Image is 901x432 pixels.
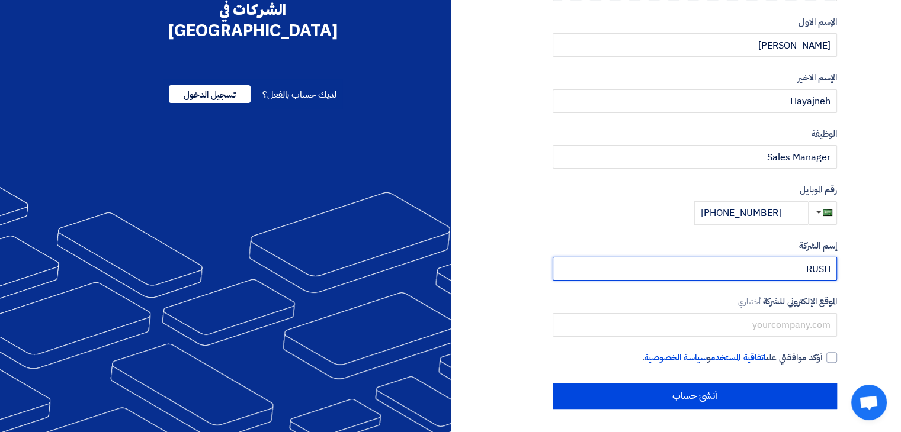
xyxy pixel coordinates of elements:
span: أختياري [738,296,761,307]
input: أدخل الإسم الاول ... [553,33,837,57]
input: أدخل إسم الشركة ... [553,257,837,281]
input: yourcompany.com [553,313,837,337]
input: أدخل رقم الموبايل ... [694,201,808,225]
label: الوظيفة [553,127,837,141]
span: أؤكد موافقتي على و . [642,351,823,365]
label: الإسم الاول [553,15,837,29]
a: اتفاقية المستخدم [711,351,766,364]
label: الإسم الاخير [553,71,837,85]
label: رقم الموبايل [553,183,837,196]
input: أدخل الوظيفة ... [553,145,837,169]
input: أدخل الإسم الاخير ... [553,89,837,113]
span: لديك حساب بالفعل؟ [262,88,336,102]
a: تسجيل الدخول [169,88,251,102]
a: سياسة الخصوصية [645,351,707,364]
label: إسم الشركة [553,239,837,253]
input: أنشئ حساب [553,383,837,409]
span: تسجيل الدخول [169,85,251,103]
div: Open chat [851,385,887,420]
label: الموقع الإلكتروني للشركة [553,295,837,308]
